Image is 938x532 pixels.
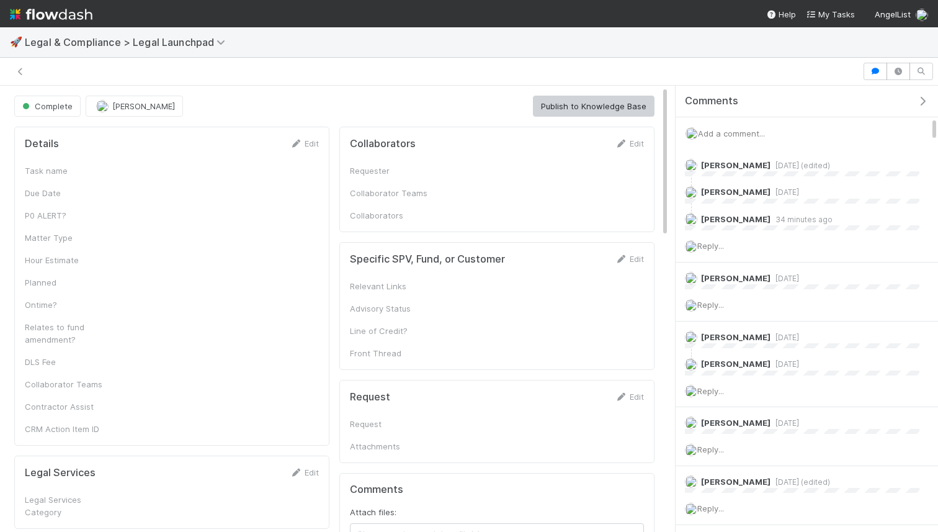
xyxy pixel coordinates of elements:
a: Edit [290,467,319,477]
div: Attachments [350,440,443,453]
img: avatar_0a9e60f7-03da-485c-bb15-a40c44fcec20.png [685,213,697,225]
span: [PERSON_NAME] [701,187,770,197]
div: Request [350,418,443,430]
img: avatar_0a9e60f7-03da-485c-bb15-a40c44fcec20.png [916,9,928,21]
span: [PERSON_NAME] [701,332,770,342]
label: Attach files: [350,506,396,518]
span: Add a comment... [698,128,765,138]
h5: Request [350,391,390,404]
button: Publish to Knowledge Base [533,96,654,117]
img: avatar_0a9e60f7-03da-485c-bb15-a40c44fcec20.png [685,417,697,429]
img: avatar_0a9e60f7-03da-485c-bb15-a40c44fcec20.png [685,272,697,284]
div: Contractor Assist [25,400,118,413]
span: Reply... [697,300,724,310]
a: Edit [615,254,644,264]
a: Edit [615,392,644,402]
span: Reply... [697,444,724,454]
img: avatar_0a9e60f7-03da-485c-bb15-a40c44fcec20.png [685,358,697,371]
span: Reply... [697,503,724,513]
span: Legal & Compliance > Legal Launchpad [25,36,231,48]
div: DLS Fee [25,356,118,368]
div: Line of Credit? [350,325,443,337]
div: Collaborator Teams [350,187,443,199]
span: [PERSON_NAME] [701,214,770,224]
img: avatar_0a9e60f7-03da-485c-bb15-a40c44fcec20.png [685,186,697,199]
div: Matter Type [25,232,118,244]
span: 34 minutes ago [770,215,833,224]
div: Task name [25,165,118,177]
span: [DATE] [770,187,799,197]
span: Complete [20,101,73,111]
span: [PERSON_NAME] [701,359,770,369]
img: avatar_0a9e60f7-03da-485c-bb15-a40c44fcec20.png [685,240,697,253]
img: avatar_0a9e60f7-03da-485c-bb15-a40c44fcec20.png [686,127,698,140]
span: Comments [685,95,738,107]
div: Relates to fund amendment? [25,321,118,346]
div: Collaborator Teams [25,378,118,390]
img: avatar_0a9e60f7-03da-485c-bb15-a40c44fcec20.png [685,444,697,456]
div: Requester [350,165,443,177]
h5: Details [25,138,59,150]
span: [PERSON_NAME] [701,418,770,428]
span: [DATE] (edited) [770,477,830,487]
span: [PERSON_NAME] [701,477,770,487]
img: avatar_0a9e60f7-03da-485c-bb15-a40c44fcec20.png [685,299,697,312]
span: [PERSON_NAME] [701,160,770,170]
h5: Specific SPV, Fund, or Customer [350,253,505,266]
div: Relevant Links [350,280,443,292]
div: Planned [25,276,118,289]
div: CRM Action Item ID [25,423,118,435]
a: Edit [290,138,319,148]
img: avatar_ba76ddef-3fd0-4be4-9bc3-126ad567fcd5.png [685,476,697,488]
span: [PERSON_NAME] [701,273,770,283]
span: My Tasks [806,9,855,19]
a: My Tasks [806,8,855,20]
h5: Legal Services [25,467,96,479]
span: [DATE] (edited) [770,161,830,170]
span: 🚀 [10,37,22,47]
div: Collaborators [350,209,443,222]
h5: Comments [350,484,644,496]
img: avatar_0a9e60f7-03da-485c-bb15-a40c44fcec20.png [685,503,697,515]
img: avatar_ba76ddef-3fd0-4be4-9bc3-126ad567fcd5.png [685,159,697,171]
div: Due Date [25,187,118,199]
div: Ontime? [25,299,118,311]
div: Help [766,8,796,20]
a: Edit [615,138,644,148]
span: [DATE] [770,418,799,428]
span: AngelList [875,9,911,19]
div: Front Thread [350,347,443,359]
div: Legal Services Category [25,494,118,518]
img: avatar_0a9e60f7-03da-485c-bb15-a40c44fcec20.png [685,385,697,397]
img: avatar_ba76ddef-3fd0-4be4-9bc3-126ad567fcd5.png [685,331,697,343]
span: Reply... [697,386,724,396]
button: Complete [14,96,81,117]
span: [DATE] [770,274,799,283]
div: Hour Estimate [25,254,118,266]
img: logo-inverted-e16ddd16eac7371096b0.svg [10,4,92,25]
span: [DATE] [770,333,799,342]
div: Advisory Status [350,302,443,315]
div: P0 ALERT? [25,209,118,222]
span: Reply... [697,241,724,251]
span: [DATE] [770,359,799,369]
h5: Collaborators [350,138,416,150]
